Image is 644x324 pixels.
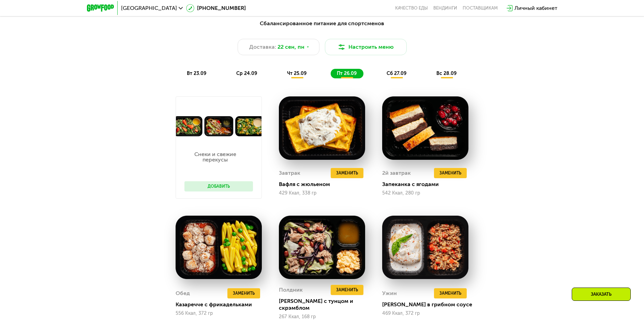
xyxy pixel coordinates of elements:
div: Обед [176,288,190,298]
a: Вендинги [433,5,457,11]
span: Заменить [233,290,255,297]
span: пт 26.09 [337,71,357,76]
button: Заменить [434,168,467,178]
button: Настроить меню [325,39,407,55]
span: Заменить [336,287,358,293]
button: Заменить [434,288,467,298]
div: Казаречче с фрикадельками [176,301,267,308]
div: Ужин [382,288,397,298]
div: [PERSON_NAME] в грибном соусе [382,301,474,308]
span: Заменить [439,170,461,176]
div: Заказать [572,288,631,301]
button: Заменить [227,288,260,298]
span: [GEOGRAPHIC_DATA] [121,5,177,11]
div: Завтрак [279,168,300,178]
p: Снеки и свежие перекусы [184,152,246,163]
div: Вафля с жюльеном [279,181,371,188]
div: поставщикам [463,5,498,11]
span: Заменить [336,170,358,176]
span: сб 27.09 [387,71,406,76]
div: Полдник [279,285,303,295]
span: 22 сен, пн [278,43,304,51]
a: Качество еды [395,5,428,11]
span: вт 23.09 [187,71,206,76]
div: Личный кабинет [514,4,557,12]
div: 469 Ккал, 372 гр [382,311,468,316]
button: Добавить [184,181,253,191]
span: Заменить [439,290,461,297]
div: Сбалансированное питание для спортсменов [120,19,524,28]
button: Заменить [331,285,363,295]
div: 556 Ккал, 372 гр [176,311,262,316]
div: 542 Ккал, 280 гр [382,190,468,196]
button: Заменить [331,168,363,178]
a: [PHONE_NUMBER] [186,4,246,12]
div: Запеканка с ягодами [382,181,474,188]
div: 267 Ккал, 168 гр [279,314,365,320]
span: ср 24.09 [236,71,257,76]
div: [PERSON_NAME] с тунцом и скрэмблом [279,298,371,311]
span: Доставка: [249,43,276,51]
span: вс 28.09 [436,71,456,76]
div: 2й завтрак [382,168,411,178]
span: чт 25.09 [287,71,306,76]
div: 429 Ккал, 338 гр [279,190,365,196]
